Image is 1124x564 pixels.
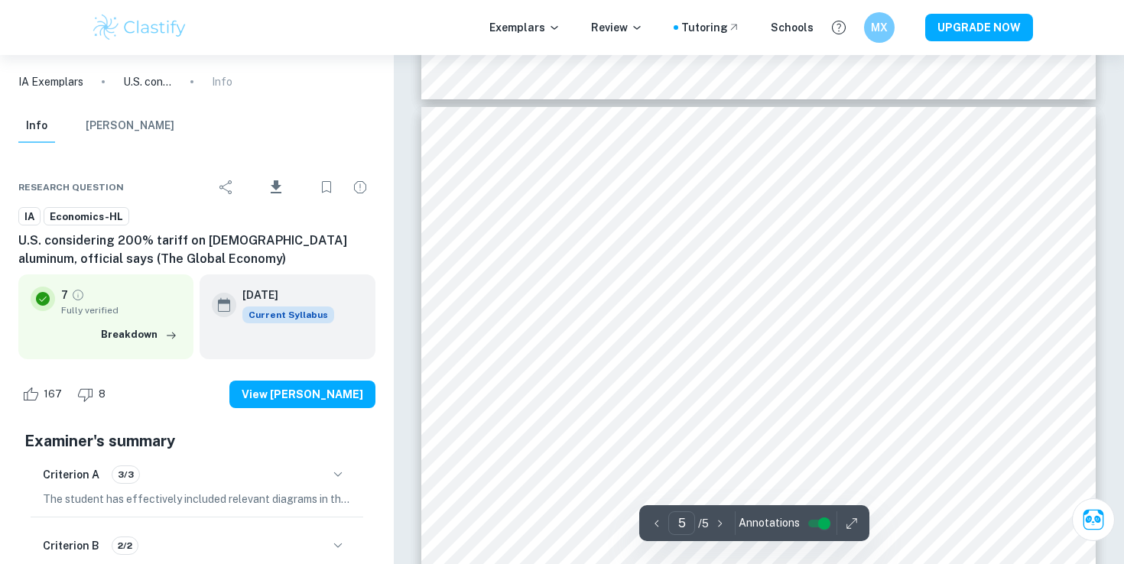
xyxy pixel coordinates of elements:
[18,180,124,194] span: Research question
[864,12,895,43] button: MX
[112,539,138,553] span: 2/2
[97,323,181,346] button: Breakdown
[86,109,174,143] button: [PERSON_NAME]
[18,73,83,90] a: IA Exemplars
[698,515,709,532] p: / 5
[43,466,99,483] h6: Criterion A
[871,19,888,36] h6: MX
[489,19,560,36] p: Exemplars
[211,172,242,203] div: Share
[229,381,375,408] button: View [PERSON_NAME]
[245,167,308,207] div: Download
[44,209,128,225] span: Economics-HL
[242,306,334,323] span: Current Syllabus
[212,73,232,90] p: Info
[24,429,369,452] h5: Examiner's summary
[591,19,643,36] p: Review
[925,14,1033,41] button: UPGRADE NOW
[123,73,172,90] p: U.S. considering 200% tariff on [DEMOGRAPHIC_DATA] aluminum, official says (The Global Economy)
[771,19,814,36] a: Schools
[71,288,85,302] a: Grade fully verified
[681,19,740,36] a: Tutoring
[43,537,99,554] h6: Criterion B
[18,109,55,143] button: Info
[242,287,322,303] h6: [DATE]
[739,515,800,531] span: Annotations
[242,306,334,323] div: This exemplar is based on the current syllabus. Feel free to refer to it for inspiration/ideas wh...
[18,207,41,226] a: IA
[61,303,181,317] span: Fully verified
[61,287,68,303] p: 7
[35,387,70,402] span: 167
[826,15,852,41] button: Help and Feedback
[19,209,40,225] span: IA
[73,382,114,407] div: Dislike
[311,172,342,203] div: Bookmark
[18,382,70,407] div: Like
[90,387,114,402] span: 8
[345,172,375,203] div: Report issue
[91,12,188,43] img: Clastify logo
[43,491,351,507] p: The student has effectively included relevant diagrams in the commentary, such as an internationa...
[1072,498,1115,541] button: Ask Clai
[44,207,129,226] a: Economics-HL
[112,468,139,481] span: 3/3
[18,232,375,268] h6: U.S. considering 200% tariff on [DEMOGRAPHIC_DATA] aluminum, official says (The Global Economy)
